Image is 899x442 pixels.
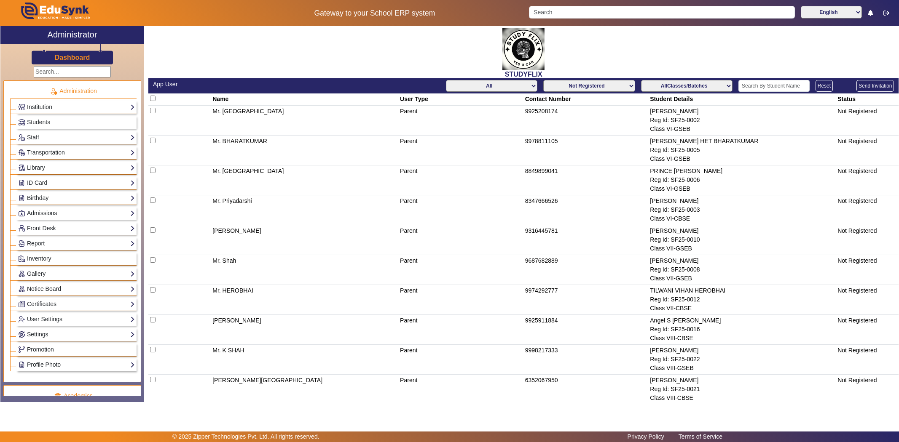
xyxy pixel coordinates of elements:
td: Parent [399,225,524,255]
div: PRINCE [PERSON_NAME] [650,167,835,176]
a: Promotion [18,345,135,354]
span: Inventory [27,255,51,262]
img: Students.png [19,119,25,125]
th: Status [836,93,899,106]
td: Mr. HEROBHAI [211,285,399,315]
div: Reg Id: SF25-0012 [650,295,835,304]
p: © 2025 Zipper Technologies Pvt. Ltd. All rights reserved. [172,432,319,441]
img: academic.png [54,392,62,400]
td: [PERSON_NAME] [211,315,399,345]
span: Promotion [27,346,54,353]
input: Search By Student Name [738,80,810,92]
td: Parent [399,255,524,285]
td: Parent [399,315,524,345]
td: Mr. Shah [211,255,399,285]
td: Mr. [GEOGRAPHIC_DATA] [211,106,399,136]
div: [PERSON_NAME] [650,376,835,385]
td: Mr. K SHAH [211,345,399,375]
td: Not Registered [836,315,899,345]
td: Not Registered [836,345,899,375]
div: Reg Id: SF25-0002 [650,116,835,125]
td: 9925911884 [523,315,649,345]
td: Mr. [GEOGRAPHIC_DATA] [211,165,399,195]
img: Inventory.png [19,256,25,262]
div: [PERSON_NAME] [650,226,835,235]
div: Class VI-GSEB [650,125,835,133]
div: Reg Id: SF25-0010 [650,235,835,244]
div: Reg Id: SF25-0022 [650,355,835,364]
th: Student Details [649,93,836,106]
div: Class VI-GSEB [650,154,835,163]
div: Class VII-GSEB [650,244,835,253]
td: Not Registered [836,106,899,136]
div: Class VIII-GSEB [650,364,835,373]
td: Not Registered [836,136,899,165]
img: Branchoperations.png [19,346,25,353]
input: Search... [34,66,111,77]
td: Not Registered [836,285,899,315]
td: Parent [399,345,524,375]
th: Name [211,93,399,106]
td: 9925208174 [523,106,649,136]
td: [PERSON_NAME] [211,225,399,255]
a: Students [18,117,135,127]
div: Class VII-CBSE [650,304,835,313]
td: [PERSON_NAME][GEOGRAPHIC_DATA] [211,375,399,405]
div: [PERSON_NAME] [650,256,835,265]
div: [PERSON_NAME] [650,107,835,116]
a: Inventory [18,254,135,264]
h2: STUDYFLIX [148,70,899,78]
td: Parent [399,165,524,195]
th: User Type [399,93,524,106]
div: [PERSON_NAME] HET BHARATKUMAR [650,137,835,146]
td: Parent [399,106,524,136]
div: Reg Id: SF25-0005 [650,146,835,154]
div: Reg Id: SF25-0006 [650,176,835,184]
p: Administration [10,87,137,96]
button: Send Invitation [856,80,894,92]
div: [PERSON_NAME] [650,197,835,205]
td: Not Registered [836,195,899,225]
td: Mr. Priyadarshi [211,195,399,225]
h5: Gateway to your School ERP system [229,9,520,18]
td: Not Registered [836,255,899,285]
div: Class VIII-CBSE [650,334,835,343]
div: Class VI-GSEB [650,184,835,193]
button: Reset [816,80,833,92]
td: 9316445781 [523,225,649,255]
td: 9978811105 [523,136,649,165]
td: Parent [399,195,524,225]
th: Contact Number [523,93,649,106]
td: Not Registered [836,225,899,255]
td: Parent [399,285,524,315]
a: Dashboard [54,53,91,62]
div: Reg Id: SF25-0008 [650,265,835,274]
span: Students [27,119,50,125]
td: Not Registered [836,375,899,405]
div: [PERSON_NAME] [650,346,835,355]
h2: Administrator [48,29,97,40]
div: Class VIII-CBSE [650,394,835,402]
div: Reg Id: SF25-0021 [650,385,835,394]
td: Mr. BHARATKUMAR [211,136,399,165]
input: Search [529,6,795,19]
div: Reg Id: SF25-0003 [650,205,835,214]
div: TILWANI VIHAN HEROBHAI [650,286,835,295]
td: 9998217333 [523,345,649,375]
div: App User [153,80,519,89]
td: 6352067950 [523,375,649,405]
h3: Dashboard [55,53,90,61]
a: Terms of Service [674,431,727,442]
td: 9974292777 [523,285,649,315]
p: Academics [10,391,137,400]
td: 8347666526 [523,195,649,225]
a: Privacy Policy [623,431,668,442]
td: Parent [399,136,524,165]
td: Parent [399,375,524,405]
img: Administration.png [50,88,57,95]
td: 9687682889 [523,255,649,285]
div: Reg Id: SF25-0016 [650,325,835,334]
div: Class VII-GSEB [650,274,835,283]
a: Administrator [0,26,144,44]
td: Not Registered [836,165,899,195]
